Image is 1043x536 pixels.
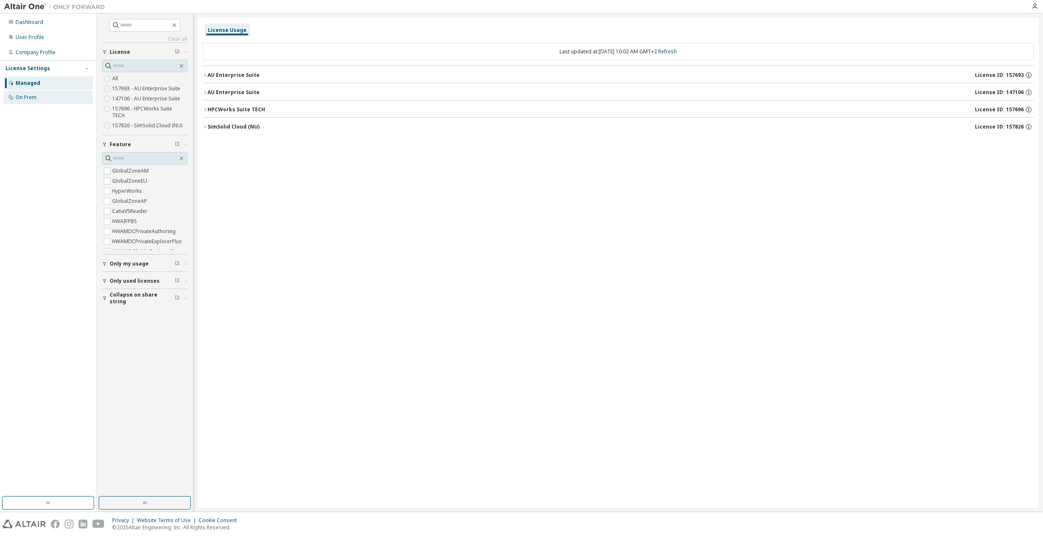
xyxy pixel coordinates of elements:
[4,3,109,11] img: Altair One
[202,43,1034,60] div: Last updated at: [DATE] 10:02 AM GMT+2
[110,49,130,55] span: License
[102,289,187,307] button: Collapse on share string
[3,520,46,528] img: altair_logo.svg
[175,49,180,55] span: Clear filter
[112,94,182,104] label: 147106 - AU Enterprise Suite
[112,121,184,131] label: 157826 - SimSolid Cloud (NU)
[975,123,1024,130] span: License ID: 157826
[112,524,242,531] p: © 2025 Altair Engineering, Inc. All Rights Reserved.
[208,89,260,96] div: AU Enterprise Suite
[102,36,187,42] a: Clear all
[110,141,131,148] span: Feature
[92,520,105,528] img: youtube.svg
[208,123,260,130] div: SimSolid Cloud (NU)
[112,196,149,206] label: GlobalZoneAP
[202,100,1034,119] button: HPCWorks Suite TECHLicense ID: 157696
[208,106,265,113] div: HPCWorks Suite TECH
[112,186,144,196] label: HyperWorks
[112,226,177,236] label: HWAMDCPrivateAuthoring
[112,216,139,226] label: HWAIFPBS
[112,236,184,247] label: HWAMDCPrivateExplorerPlus
[175,260,180,267] span: Clear filter
[175,141,180,148] span: Clear filter
[208,27,247,34] div: License Usage
[137,517,199,524] div: Website Terms of Use
[5,65,50,72] div: License Settings
[16,19,43,26] div: Dashboard
[658,48,677,55] a: Refresh
[975,72,1024,79] span: License ID: 157693
[112,166,150,176] label: GlobalZoneAM
[202,66,1034,84] button: AU Enterprise SuiteLicense ID: 157693
[112,206,149,216] label: CatiaV5Reader
[102,135,187,154] button: Feature
[110,292,175,305] span: Collapse on share string
[112,176,149,186] label: GlobalZoneEU
[202,83,1034,102] button: AU Enterprise SuiteLicense ID: 147106
[112,74,120,84] label: All
[175,295,180,302] span: Clear filter
[175,278,180,284] span: Clear filter
[16,94,37,101] div: On Prem
[102,43,187,61] button: License
[65,520,74,528] img: instagram.svg
[112,247,181,257] label: HWAMDCPublicExplorerPlus
[112,517,137,524] div: Privacy
[112,84,182,94] label: 157693 - AU Enterprise Suite
[51,520,60,528] img: facebook.svg
[975,106,1024,113] span: License ID: 157696
[202,118,1034,136] button: SimSolid Cloud (NU)License ID: 157826
[79,520,87,528] img: linkedin.svg
[102,272,187,290] button: Only used licenses
[975,89,1024,96] span: License ID: 147106
[199,517,242,524] div: Cookie Consent
[16,80,40,87] div: Managed
[102,255,187,273] button: Only my usage
[110,278,160,284] span: Only used licenses
[208,72,260,79] div: AU Enterprise Suite
[112,104,187,121] label: 157696 - HPCWorks Suite TECH
[16,34,44,41] div: User Profile
[110,260,149,267] span: Only my usage
[16,49,55,56] div: Company Profile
